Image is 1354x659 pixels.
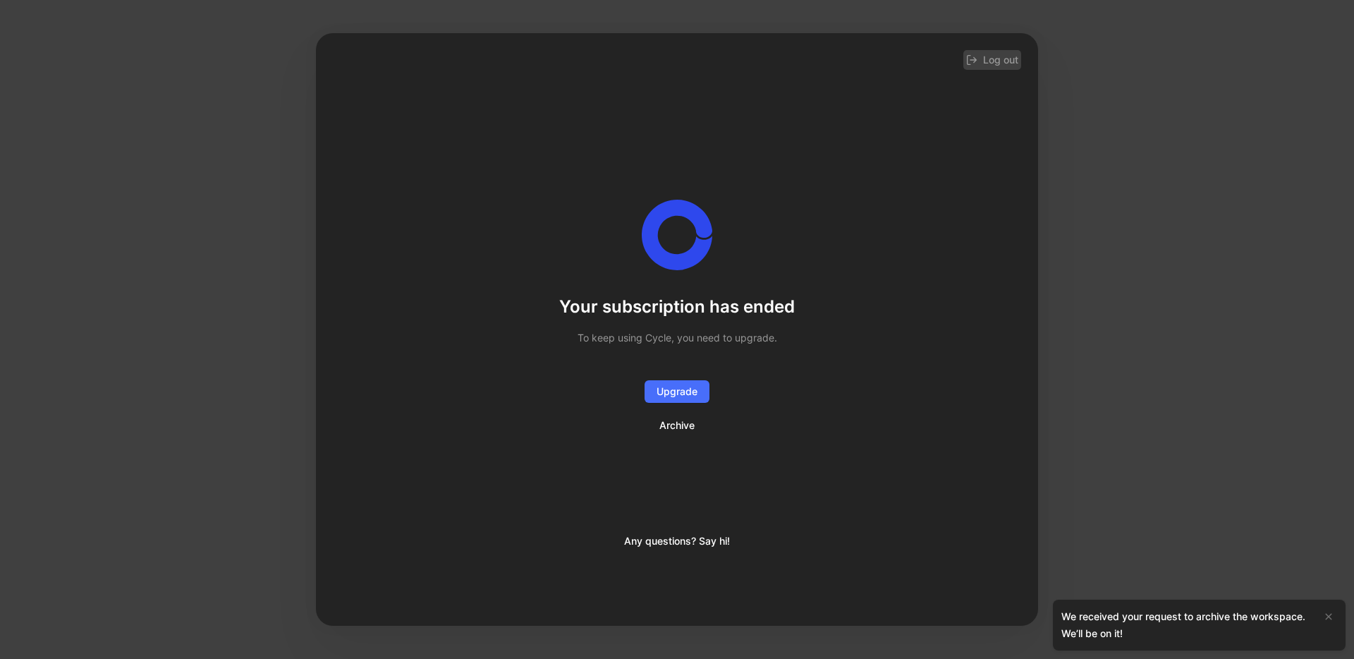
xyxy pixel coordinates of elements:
h2: To keep using Cycle, you need to upgrade. [578,329,777,346]
button: Archive [647,414,707,437]
h1: Your subscription has ended [559,296,795,318]
button: Log out [963,50,1021,70]
div: We received your request to archive the workspace. We’ll be on it! [1061,608,1315,642]
span: Upgrade [657,383,697,400]
button: Upgrade [645,380,709,403]
span: Any questions? Say hi! [624,533,730,550]
button: Any questions? Say hi! [612,530,742,552]
span: Archive [659,417,695,434]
